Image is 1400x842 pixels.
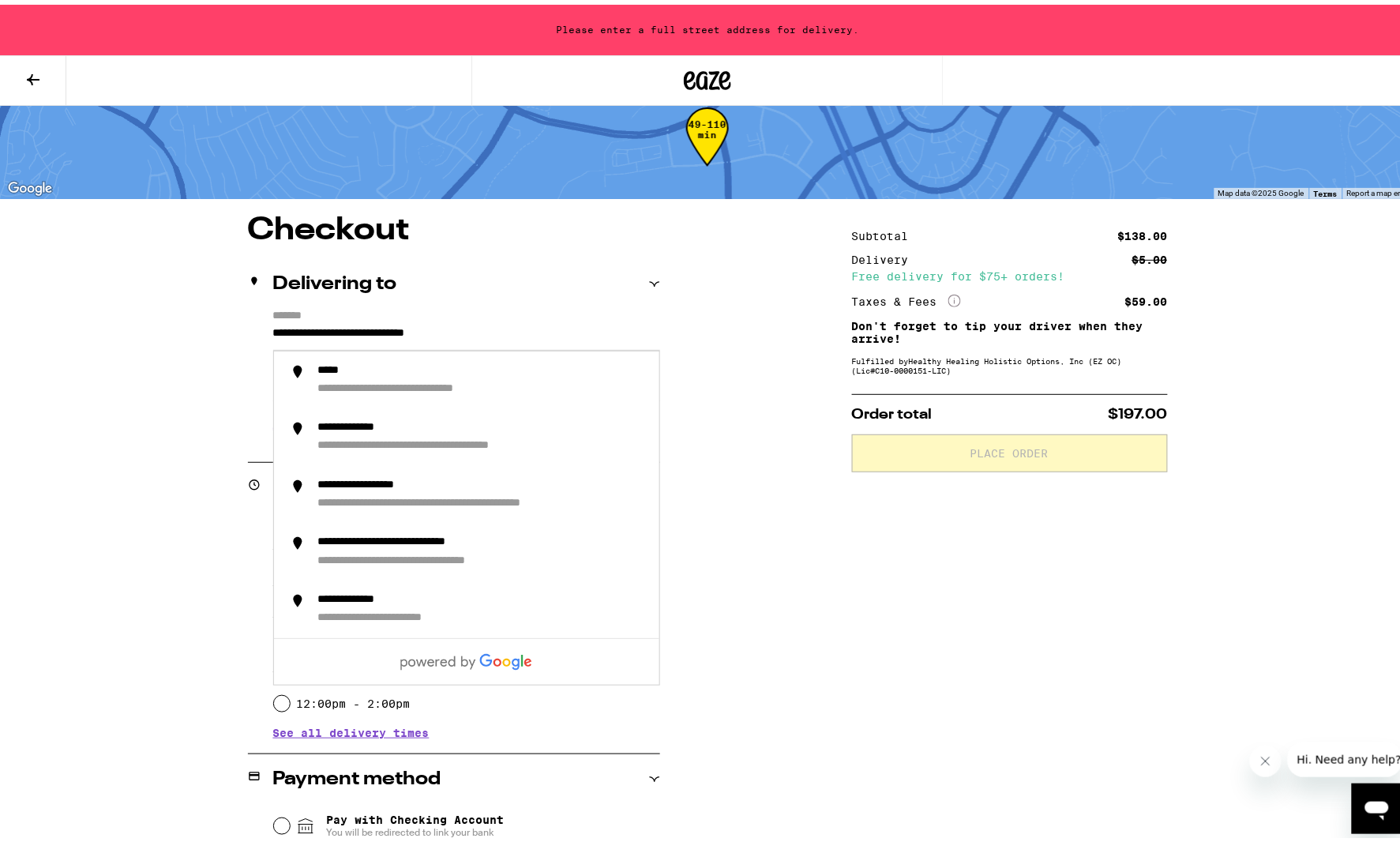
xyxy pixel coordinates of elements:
[1314,184,1338,194] a: Terms
[326,809,504,834] span: Pay with Checking Account
[852,430,1168,468] button: Place Order
[273,723,430,734] button: See all delivery times
[852,351,1168,370] div: Fulfilled by Healthy Healing Holistic Options, Inc (EZ OC) (Lic# C10-0000151-LIC )
[273,765,441,784] h2: Payment method
[852,250,920,261] div: Delivery
[1125,291,1168,303] div: $59.00
[852,226,920,237] div: Subtotal
[4,174,56,194] a: Open this area in Google Maps (opens a new window)
[852,315,1168,340] p: Don't forget to tip your driver when they arrive!
[852,403,933,417] span: Order total
[686,115,729,174] div: 49-110 min
[296,693,410,705] label: 12:00pm - 2:00pm
[1218,184,1304,193] span: Map data ©2025 Google
[4,174,56,194] img: Google
[1250,741,1282,772] iframe: Close message
[970,443,1049,454] span: Place Order
[1132,250,1168,261] div: $5.00
[852,266,1168,277] div: Free delivery for $75+ orders!
[852,290,961,304] div: Taxes & Fees
[326,821,504,834] span: You will be redirected to link your bank
[248,210,660,242] h1: Checkout
[273,270,397,289] h2: Delivering to
[1109,403,1168,417] span: $197.00
[1118,226,1168,237] div: $138.00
